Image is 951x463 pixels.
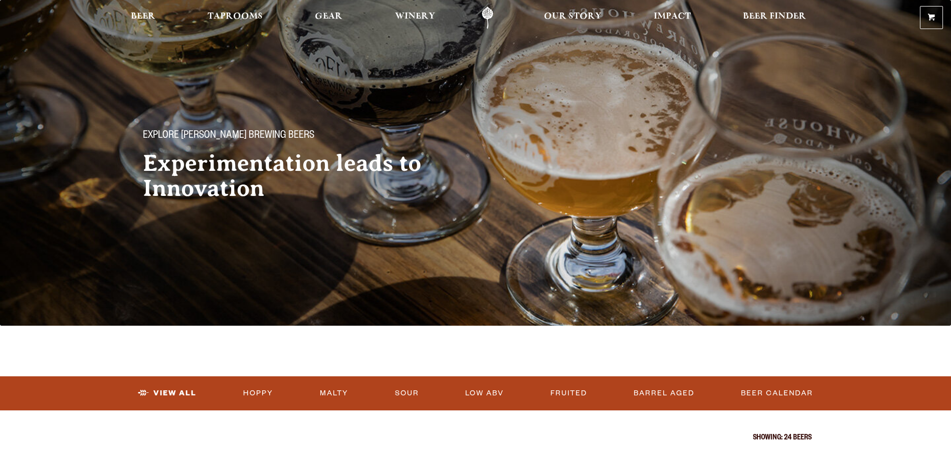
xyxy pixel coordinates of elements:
[201,7,269,29] a: Taprooms
[143,151,456,201] h2: Experimentation leads to Innovation
[736,7,813,29] a: Beer Finder
[143,130,314,143] span: Explore [PERSON_NAME] Brewing Beers
[737,382,817,405] a: Beer Calendar
[140,434,812,442] p: Showing: 24 Beers
[308,7,349,29] a: Gear
[743,13,806,21] span: Beer Finder
[469,7,506,29] a: Odell Home
[134,382,201,405] a: View All
[389,7,442,29] a: Winery
[546,382,591,405] a: Fruited
[239,382,277,405] a: Hoppy
[654,13,691,21] span: Impact
[537,7,608,29] a: Our Story
[630,382,698,405] a: Barrel Aged
[208,13,263,21] span: Taprooms
[131,13,155,21] span: Beer
[391,382,423,405] a: Sour
[395,13,435,21] span: Winery
[461,382,508,405] a: Low ABV
[315,13,342,21] span: Gear
[647,7,697,29] a: Impact
[124,7,162,29] a: Beer
[544,13,602,21] span: Our Story
[316,382,352,405] a: Malty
